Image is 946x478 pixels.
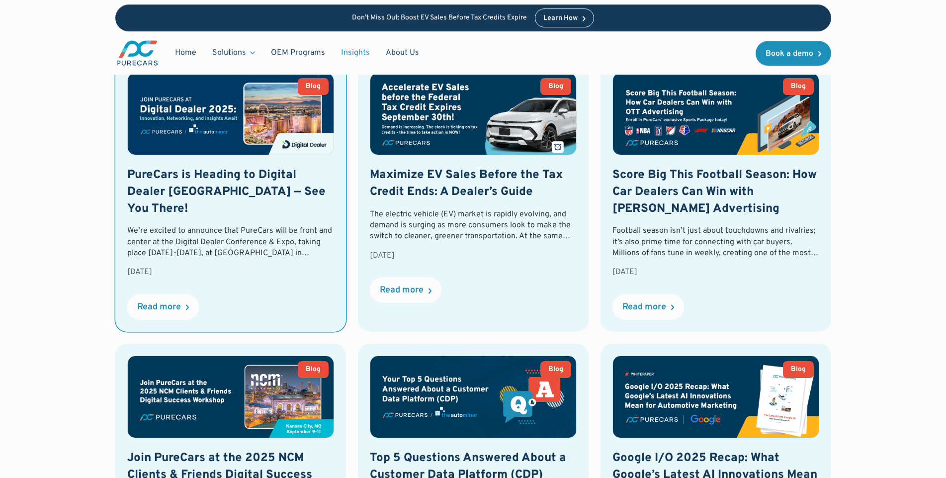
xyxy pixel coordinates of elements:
div: [DATE] [370,250,577,261]
a: main [115,39,159,67]
div: Read more [137,303,181,312]
h2: Maximize EV Sales Before the Tax Credit Ends: A Dealer’s Guide [370,167,577,200]
div: Blog [306,366,321,373]
a: OEM Programs [263,43,333,62]
div: Solutions [212,47,246,58]
div: [DATE] [612,267,819,278]
a: BlogMaximize EV Sales Before the Tax Credit Ends: A Dealer’s GuideThe electric vehicle (EV) marke... [358,61,589,332]
a: BlogPureCars is Heading to Digital Dealer [GEOGRAPHIC_DATA] — See You There!We’re excited to anno... [115,61,346,332]
div: Learn How [543,15,578,22]
div: Blog [791,83,806,90]
div: Football season isn’t just about touchdowns and rivalries; it’s also prime time for connecting wi... [612,225,819,259]
div: Blog [306,83,321,90]
a: Learn How [535,8,594,27]
div: The electric vehicle (EV) market is rapidly evolving, and demand is surging as more consumers loo... [370,209,577,242]
h2: Score Big This Football Season: How Car Dealers Can Win with [PERSON_NAME] Advertising [612,167,819,217]
div: Blog [791,366,806,373]
a: Home [167,43,204,62]
div: Book a demo [766,50,813,58]
div: Read more [622,303,666,312]
a: About Us [378,43,427,62]
div: Solutions [204,43,263,62]
div: Read more [380,286,424,295]
div: Blog [548,366,563,373]
a: Book a demo [756,41,831,66]
div: [DATE] [127,267,334,278]
a: BlogScore Big This Football Season: How Car Dealers Can Win with [PERSON_NAME] AdvertisingFootbal... [601,61,831,332]
p: Don’t Miss Out: Boost EV Sales Before Tax Credits Expire [352,14,527,22]
div: We’re excited to announce that PureCars will be front and center at the Digital Dealer Conference... [127,225,334,259]
div: Blog [548,83,563,90]
img: purecars logo [115,39,159,67]
a: Insights [333,43,378,62]
h2: PureCars is Heading to Digital Dealer [GEOGRAPHIC_DATA] — See You There! [127,167,334,217]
